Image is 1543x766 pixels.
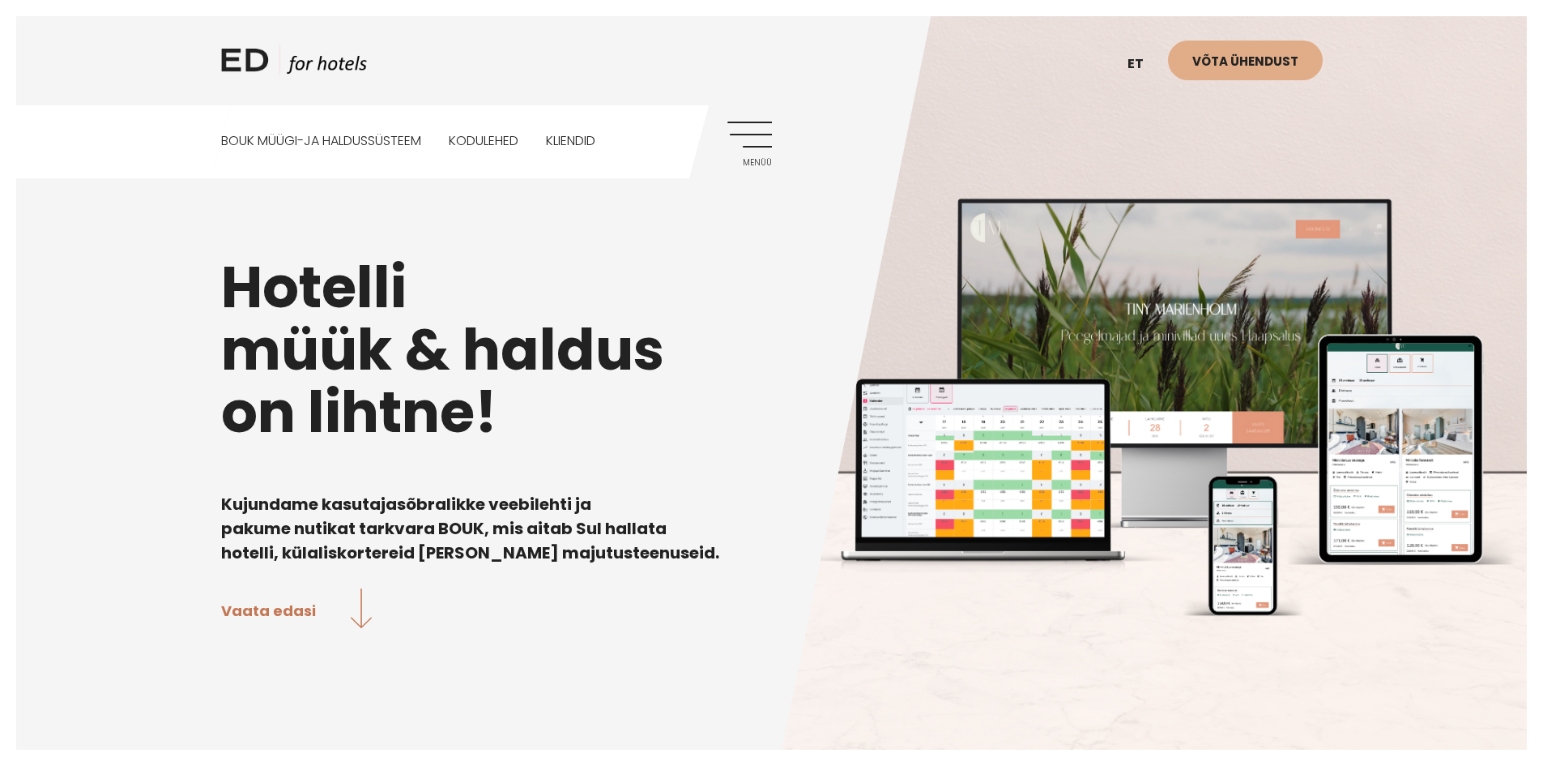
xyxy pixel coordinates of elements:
[449,105,518,178] a: Kodulehed
[1168,41,1323,80] a: Võta ühendust
[221,588,373,631] a: Vaata edasi
[221,256,1323,443] h1: Hotelli müük & haldus on lihtne!
[546,105,595,178] a: Kliendid
[221,45,367,85] a: ED HOTELS
[221,493,719,564] b: Kujundame kasutajasõbralikke veebilehti ja pakume nutikat tarkvara BOUK, mis aitab Sul hallata ho...
[727,158,772,168] span: Menüü
[1119,45,1168,84] a: et
[221,105,421,178] a: BOUK MÜÜGI-JA HALDUSSÜSTEEM
[727,122,772,166] a: Menüü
